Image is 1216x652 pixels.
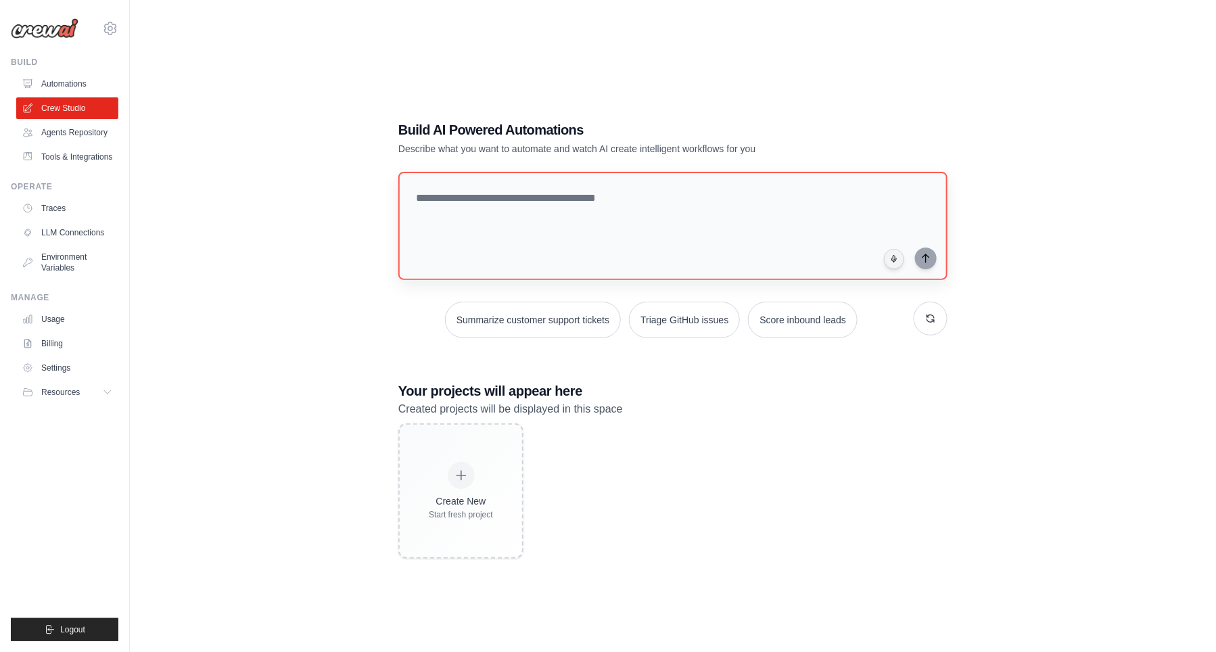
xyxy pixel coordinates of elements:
div: Start fresh project [429,509,493,520]
a: LLM Connections [16,222,118,243]
p: Created projects will be displayed in this space [398,400,948,418]
a: Crew Studio [16,97,118,119]
div: Create New [429,494,493,508]
h3: Your projects will appear here [398,381,948,400]
button: Summarize customer support tickets [445,302,621,338]
button: Score inbound leads [748,302,858,338]
div: Manage [11,292,118,303]
button: Triage GitHub issues [629,302,740,338]
div: Operate [11,181,118,192]
button: Logout [11,618,118,641]
a: Automations [16,73,118,95]
span: Logout [60,624,85,635]
h1: Build AI Powered Automations [398,120,853,139]
div: Build [11,57,118,68]
a: Billing [16,333,118,354]
a: Tools & Integrations [16,146,118,168]
a: Environment Variables [16,246,118,279]
img: Logo [11,18,78,39]
p: Describe what you want to automate and watch AI create intelligent workflows for you [398,142,853,156]
a: Agents Repository [16,122,118,143]
a: Usage [16,308,118,330]
a: Traces [16,197,118,219]
button: Get new suggestions [914,302,948,335]
button: Click to speak your automation idea [884,249,904,269]
button: Resources [16,381,118,403]
span: Resources [41,387,80,398]
a: Settings [16,357,118,379]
